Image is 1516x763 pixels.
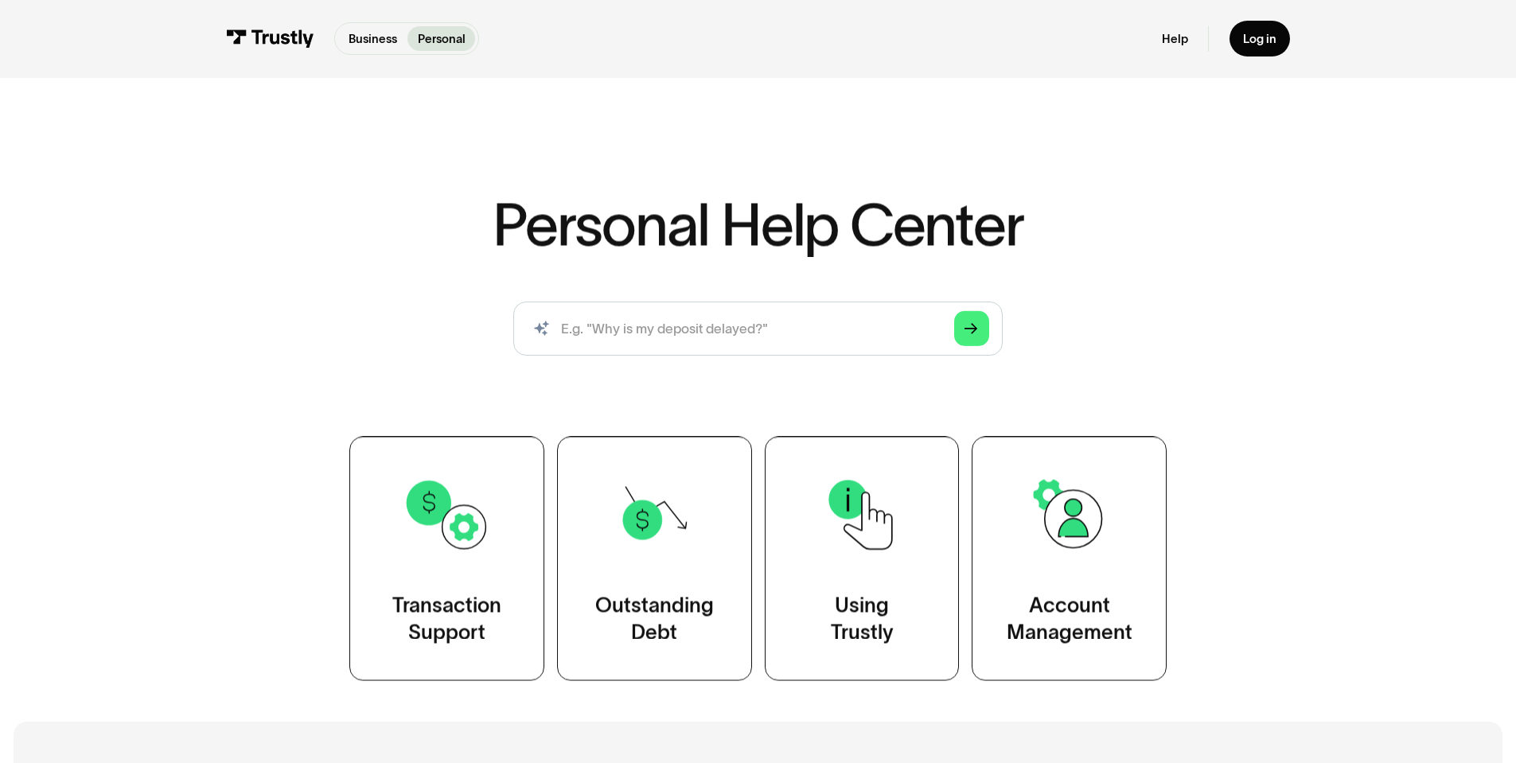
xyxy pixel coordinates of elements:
[557,437,752,681] a: OutstandingDebt
[1162,31,1188,46] a: Help
[595,593,714,647] div: Outstanding Debt
[493,196,1023,255] h1: Personal Help Center
[349,30,397,48] p: Business
[392,593,501,647] div: Transaction Support
[418,30,466,48] p: Personal
[972,437,1167,681] a: AccountManagement
[830,593,893,647] div: Using Trustly
[226,29,314,48] img: Trustly Logo
[1007,593,1132,647] div: Account Management
[1243,31,1276,46] div: Log in
[513,302,1003,356] input: search
[338,26,407,51] a: Business
[349,437,544,681] a: TransactionSupport
[407,26,475,51] a: Personal
[513,302,1003,356] form: Search
[765,437,960,681] a: UsingTrustly
[1230,21,1290,56] a: Log in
